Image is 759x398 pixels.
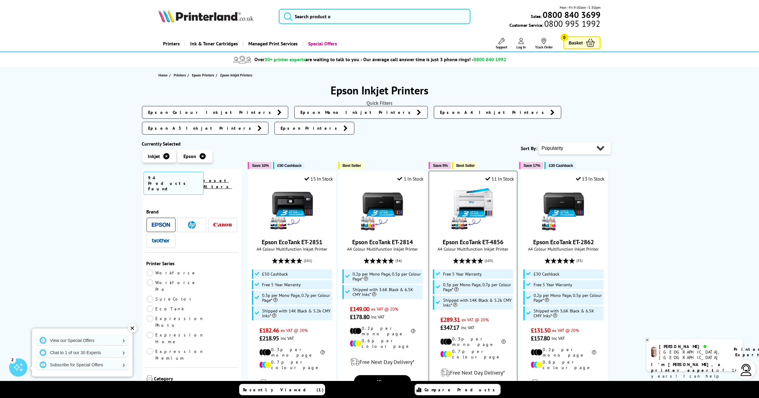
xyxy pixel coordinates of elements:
span: £178.80 [350,313,370,321]
span: Over are waiting to talk to you [254,56,359,62]
a: Epson A4 Inkjet Printers [434,106,561,119]
button: Best Seller [338,162,364,169]
span: 0800 995 1992 [543,21,600,26]
img: Epson EcoTank ET-4856 [450,186,496,232]
div: modal_delivery [523,375,605,392]
a: Epson A3 Inkjet Printers [142,122,268,135]
img: Category [147,375,153,382]
div: modal_delivery [342,354,424,371]
a: Epson Printers [275,122,354,135]
a: Epson Colour Inkjet Printers [142,106,288,119]
a: EcoTank [147,305,192,312]
span: A4 Colour Multifunction Inkjet Printer [523,246,605,252]
div: ✕ [128,324,137,333]
a: Epson Printers [192,72,216,78]
li: 0.7p per colour page [259,359,325,370]
a: Managed Print Services [243,36,302,51]
img: Printerland Logo [158,9,254,23]
span: (34) [395,255,402,266]
span: Category [154,375,237,383]
span: ex VAT @ 20% [371,306,398,312]
span: A4 Colour Multifunction Inkjet Printer [432,246,514,252]
span: (101) [304,255,312,266]
span: 0800 840 1992 [473,56,506,62]
img: user-headset-light.svg [740,364,752,376]
span: Printer Series [147,260,237,266]
span: Inkjet [148,153,160,159]
span: 0.2p per Mono Page, 0.5p per Colour Page* [353,272,421,281]
span: Free 5 Year Warranty [534,282,572,287]
div: 11 In Stock [485,176,514,182]
a: Epson EcoTank ET-2851 [262,238,322,246]
span: Best Seller [342,163,361,168]
span: Shipped with 3.6K Black & 6.5K CMY Inks* [534,308,602,318]
span: Epson [184,153,197,159]
a: Brother [152,237,170,245]
span: (105) [485,255,493,266]
button: £50 Cashback [273,162,304,169]
span: inc VAT [552,335,565,341]
img: HP [188,221,196,229]
a: Workforce [147,269,197,276]
span: inc VAT [461,325,474,330]
span: 0.3p per Mono Page, 0.7p per Colour Page* [262,293,331,303]
span: ex VAT @ 20% [281,327,308,333]
button: Save 10% [248,162,272,169]
span: Save 10% [252,163,269,168]
span: £50 Cashback [277,163,301,168]
a: Support [496,38,507,49]
a: View our Special Offers [37,336,128,345]
span: Epson A4 Inkjet Printers [440,109,548,115]
a: Recently Viewed (1) [239,384,325,395]
li: 0.7p per colour page [440,349,506,360]
img: Canon [213,223,232,227]
span: £131.50 [531,326,551,334]
div: 15 In Stock [304,176,333,182]
a: Log In [516,38,526,49]
span: £157.80 [531,334,550,342]
span: Free 5 Year Warranty [443,272,482,276]
span: A4 Colour Multifunction Inkjet Printer [251,246,333,252]
li: 0.3p per mono page [259,347,325,358]
span: Compare Products [425,387,498,393]
a: Basket 0 [563,36,601,49]
p: of 14 years! I can help you choose the right product [651,362,738,391]
div: modal_delivery [432,364,514,381]
span: Shipped with 14K Black & 5.2k CMY Inks* [443,298,512,308]
li: 0.6p per colour page [350,338,415,349]
span: Free 5 Year Warranty [262,282,301,287]
li: 0.2p per mono page [350,326,415,336]
span: inc VAT [371,314,385,320]
span: (35) [576,255,583,266]
a: 0800 840 3699 [542,12,601,18]
div: [PERSON_NAME] [659,344,726,349]
a: SureColor [147,296,194,302]
span: inc VAT [281,335,294,341]
span: Epson Mono Inkjet Printers [301,109,414,115]
span: ex VAT @ 20% [552,327,579,333]
a: Epson EcoTank ET-2851 [269,227,315,233]
a: Epson Mono Inkjet Printers [294,106,428,119]
span: Sales: [531,13,542,19]
img: Epson EcoTank ET-2814 [360,186,406,232]
span: Shipped with 3.6K Black & 6.5K CMY Inks* [353,287,421,297]
div: 2 [9,356,16,363]
span: Support [496,45,507,49]
a: Epson EcoTank ET-2814 [360,227,406,233]
a: Ink & Toner Cartridges [184,36,243,51]
span: 0.3p per Mono Page, 0.7p per Colour Page* [443,282,512,292]
span: £149.00 [350,305,370,313]
div: Quick Filters [142,100,617,106]
a: Epson EcoTank ET-4856 [450,227,496,233]
span: Shipped with 14K Black & 5.2k CMY Inks* [262,308,331,318]
span: Best Seller [456,163,475,168]
span: Printers [174,72,186,78]
a: Printers [174,72,187,78]
img: Epson EcoTank ET-2851 [269,186,315,232]
div: 13 In Stock [576,176,605,182]
img: Epson EcoTank ET-2862 [541,186,587,232]
h1: Epson Inkjet Printers [142,83,617,97]
a: Epson EcoTank ET-4856 [443,238,503,246]
span: 0 [561,33,568,41]
span: - Our average call answer time is just 3 phone rings! - [360,56,506,62]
